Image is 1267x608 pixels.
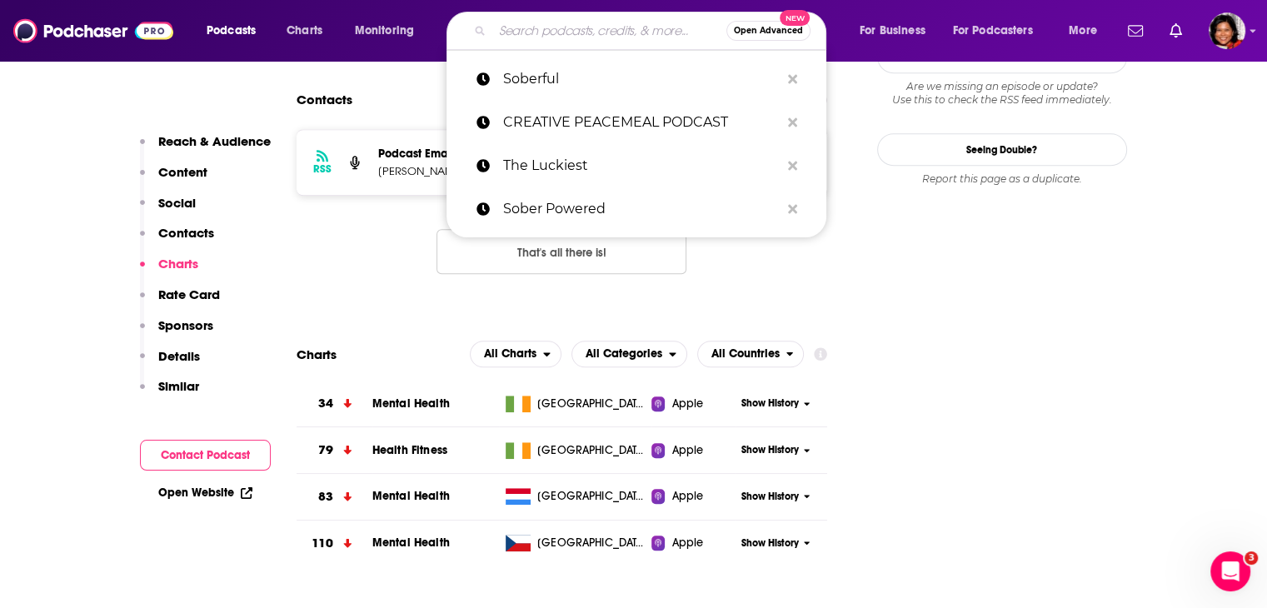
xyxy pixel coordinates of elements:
span: Monitoring [355,19,414,42]
span: Show History [741,536,799,551]
span: Apple [671,442,703,459]
button: Show profile menu [1209,12,1245,49]
span: For Business [860,19,925,42]
p: Podcast Email [378,147,503,161]
span: Podcasts [207,19,256,42]
img: User Profile [1209,12,1245,49]
a: Mental Health [372,536,450,550]
a: [GEOGRAPHIC_DATA] [499,442,651,459]
span: For Podcasters [953,19,1033,42]
a: Mental Health [372,396,450,411]
button: Charts [140,256,198,287]
div: Search podcasts, credits, & more... [462,12,842,50]
p: Social [158,195,196,211]
span: More [1069,19,1097,42]
a: Open Website [158,486,252,500]
a: Mental Health [372,489,450,503]
h3: RSS [313,162,332,176]
h2: Countries [697,341,805,367]
p: Similar [158,378,199,394]
button: Sponsors [140,317,213,348]
a: Apple [651,442,736,459]
span: Czech Republic [537,535,646,551]
a: Seeing Double? [877,133,1127,166]
button: Open AdvancedNew [726,21,811,41]
p: The Luckiest [503,144,780,187]
h2: Charts [297,346,337,362]
a: [GEOGRAPHIC_DATA] [499,488,651,505]
a: Charts [276,17,332,44]
button: Reach & Audience [140,133,271,164]
a: Sober Powered [446,187,826,231]
button: open menu [343,17,436,44]
p: Reach & Audience [158,133,271,149]
a: CREATIVE PEACEMEAL PODCAST [446,101,826,144]
p: Contacts [158,225,214,241]
a: 83 [297,474,372,520]
p: Details [158,348,200,364]
button: open menu [1057,17,1118,44]
button: Details [140,348,200,379]
div: Are we missing an episode or update? Use this to check the RSS feed immediately. [877,80,1127,107]
span: Apple [671,535,703,551]
span: Show History [741,396,799,411]
a: Apple [651,535,736,551]
p: Content [158,164,207,180]
a: Show notifications dropdown [1163,17,1189,45]
p: Soberful [503,57,780,101]
h3: 110 [312,534,333,553]
span: Logged in as terelynbc [1209,12,1245,49]
p: Charts [158,256,198,272]
span: All Countries [711,348,780,360]
span: Charts [287,19,322,42]
a: [GEOGRAPHIC_DATA] [499,535,651,551]
a: 79 [297,427,372,473]
span: Show History [741,443,799,457]
span: Show History [741,490,799,504]
button: open menu [697,341,805,367]
a: 110 [297,521,372,566]
p: [PERSON_NAME] [378,164,503,178]
button: open menu [848,17,946,44]
p: CREATIVE PEACEMEAL PODCAST [503,101,780,144]
span: 3 [1245,551,1258,565]
span: Apple [671,488,703,505]
span: All Charts [484,348,536,360]
input: Search podcasts, credits, & more... [492,17,726,44]
h3: 34 [318,394,333,413]
a: Show notifications dropdown [1121,17,1150,45]
iframe: Intercom live chat [1210,551,1250,591]
h3: 79 [318,441,333,460]
button: Content [140,164,207,195]
button: Show History [736,536,816,551]
span: Ireland [537,442,646,459]
a: Apple [651,488,736,505]
a: 34 [297,381,372,426]
a: [GEOGRAPHIC_DATA] [499,396,651,412]
span: Open Advanced [734,27,803,35]
button: Rate Card [140,287,220,317]
button: Similar [140,378,199,409]
button: open menu [942,17,1057,44]
button: Show History [736,443,816,457]
h2: Categories [571,341,687,367]
a: The Luckiest [446,144,826,187]
a: Podchaser - Follow, Share and Rate Podcasts [13,15,173,47]
p: Sober Powered [503,187,780,231]
p: Rate Card [158,287,220,302]
span: Ireland [537,396,646,412]
span: New [780,10,810,26]
button: Show History [736,396,816,411]
span: All Categories [586,348,662,360]
h2: Contacts [297,84,352,116]
button: open menu [571,341,687,367]
a: Apple [651,396,736,412]
h2: Platforms [470,341,561,367]
h3: 83 [318,487,333,506]
a: Health Fitness [372,443,447,457]
button: Contact Podcast [140,440,271,471]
